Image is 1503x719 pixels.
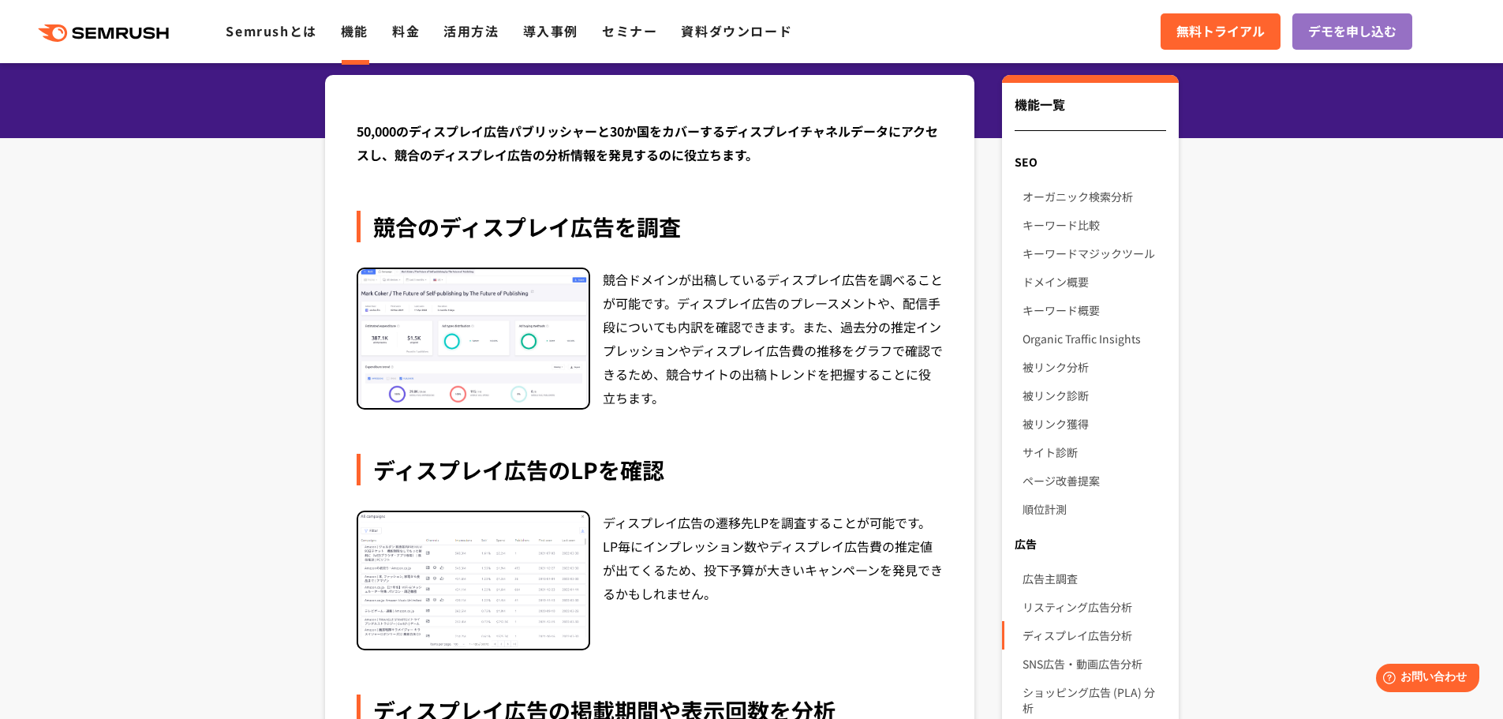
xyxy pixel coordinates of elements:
[1023,211,1165,239] a: キーワード比較
[1023,296,1165,324] a: キーワード概要
[1023,353,1165,381] a: 被リンク分析
[1161,13,1281,50] a: 無料トライアル
[358,269,589,408] img: 競合のディスプレイ広告を調査
[1023,182,1165,211] a: オーガニック検索分析
[1023,593,1165,621] a: リスティング広告分析
[1023,495,1165,523] a: 順位計測
[523,21,578,40] a: 導入事例
[1023,564,1165,593] a: 広告主調査
[1023,650,1165,678] a: SNS広告・動画広告分析
[358,512,589,649] img: ディスプレイ広告のLPを確認
[357,454,944,485] div: ディスプレイ広告のLPを確認
[602,21,657,40] a: セミナー
[681,21,792,40] a: 資料ダウンロード
[1308,21,1396,42] span: デモを申し込む
[341,21,368,40] a: 機能
[357,119,944,167] div: 50,000のディスプレイ広告パブリッシャーと30か国をカバーするディスプレイチャネルデータにアクセスし、競合のディスプレイ広告の分析情報を発見するのに役立ちます。
[603,511,944,650] div: ディスプレイ広告の遷移先LPを調査することが可能です。LP毎にインプレッション数やディスプレイ広告費の推定値が出てくるため、投下予算が大きいキャンペーンを発見できるかもしれません。
[1176,21,1265,42] span: 無料トライアル
[1023,466,1165,495] a: ページ改善提案
[443,21,499,40] a: 活用方法
[603,268,944,410] div: 競合ドメインが出稿しているディスプレイ広告を調べることが可能です。ディスプレイ広告のプレースメントや、配信手段についても内訳を確認できます。また、過去分の推定インプレッションやディスプレイ広告費...
[1002,148,1178,176] div: SEO
[1023,438,1165,466] a: サイト診断
[1023,239,1165,268] a: キーワードマジックツール
[1363,657,1486,702] iframe: Help widget launcher
[1015,95,1165,131] div: 機能一覧
[1023,268,1165,296] a: ドメイン概要
[1023,381,1165,410] a: 被リンク診断
[392,21,420,40] a: 料金
[1002,530,1178,558] div: 広告
[1292,13,1412,50] a: デモを申し込む
[1023,621,1165,650] a: ディスプレイ広告分析
[357,211,944,242] div: 競合のディスプレイ広告を調査
[1023,410,1165,438] a: 被リンク獲得
[226,21,316,40] a: Semrushとは
[1023,324,1165,353] a: Organic Traffic Insights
